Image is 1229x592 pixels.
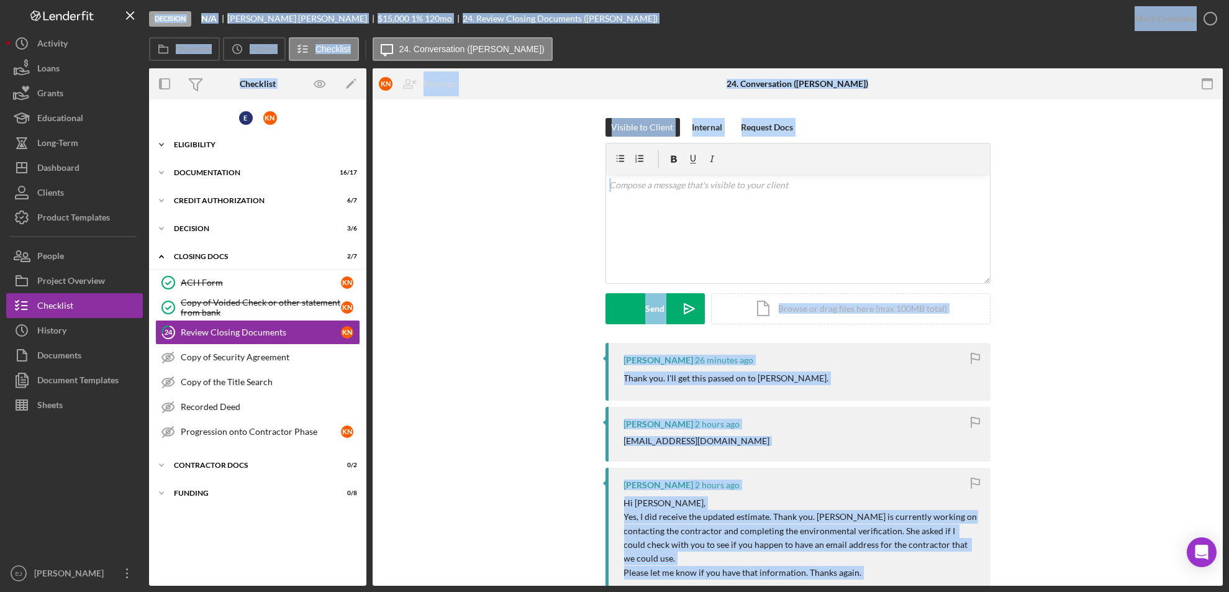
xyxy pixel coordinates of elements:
button: Internal [686,118,729,137]
div: [PERSON_NAME] [624,419,694,429]
div: K N [341,276,353,289]
button: Send [605,293,705,324]
label: Overview [176,44,212,54]
button: Checklist [6,293,143,318]
div: Checklist [240,79,276,89]
div: Contractor Docs [174,462,326,469]
a: Product Templates [6,205,143,230]
button: KNReassign [373,71,469,96]
div: Copy of the Title Search [181,377,360,387]
p: Hi [PERSON_NAME], [624,496,978,510]
label: 24. Conversation ([PERSON_NAME]) [399,44,545,54]
div: K N [341,301,353,314]
a: Dashboard [6,155,143,180]
div: 1 % [411,14,423,24]
div: 16 / 17 [335,169,357,176]
a: Copy of Voided Check or other statement from bankKN [155,295,360,320]
div: Send [645,293,664,324]
div: Progression onto Contractor Phase [181,427,341,437]
div: Activity [37,31,68,59]
button: 24. Conversation ([PERSON_NAME]) [373,37,553,61]
div: Decision [174,225,326,232]
a: Loans [6,56,143,81]
div: [PERSON_NAME] [624,355,694,365]
div: ACH Form [181,278,341,288]
button: History [6,318,143,343]
div: Document Templates [37,368,119,396]
div: Request Docs [741,118,794,137]
div: Checklist [37,293,73,321]
div: Funding [174,490,326,497]
div: Mark Complete [1135,6,1195,31]
button: Grants [6,81,143,106]
p: Please let me know if you have that information. Thanks again. [624,566,978,580]
button: Documents [6,343,143,368]
button: Sheets [6,393,143,417]
div: 24. Review Closing Documents ([PERSON_NAME]) [463,14,658,24]
div: Documentation [174,169,326,176]
div: Loans [37,56,60,84]
button: Activity [6,31,143,56]
div: Copy of Voided Check or other statement from bank [181,298,341,317]
button: Checklist [289,37,359,61]
div: K N [263,111,277,125]
div: Clients [37,180,64,208]
div: People [37,244,64,271]
div: Copy of Security Agreement [181,352,360,362]
b: N/A [201,14,217,24]
div: History [37,318,66,346]
div: 0 / 8 [335,490,357,497]
a: 24Review Closing DocumentsKN [155,320,360,345]
div: K N [341,326,353,339]
div: Educational [37,106,83,134]
p: Thank you. I'll get this passed on to [PERSON_NAME]. [624,371,829,385]
div: CLOSING DOCS [174,253,326,260]
div: Open Intercom Messenger [1187,537,1217,567]
div: Product Templates [37,205,110,233]
div: [PERSON_NAME] [PERSON_NAME] [227,14,378,24]
label: Activity [250,44,277,54]
div: CREDIT AUTHORIZATION [174,197,326,204]
div: 24. Conversation ([PERSON_NAME]) [727,79,868,89]
a: Educational [6,106,143,130]
button: Clients [6,180,143,205]
a: ACH FormKN [155,270,360,295]
div: 120 mo [425,14,452,24]
time: 2025-09-18 20:10 [696,355,754,365]
button: Document Templates [6,368,143,393]
div: Review Closing Documents [181,327,341,337]
button: Long-Term [6,130,143,155]
div: Documents [37,343,81,371]
a: Copy of the Title Search [155,370,360,394]
div: Internal [692,118,723,137]
div: Sheets [37,393,63,421]
button: Mark Complete [1122,6,1223,31]
div: [EMAIL_ADDRESS][DOMAIN_NAME] [624,436,770,446]
div: Dashboard [37,155,79,183]
button: Project Overview [6,268,143,293]
div: [PERSON_NAME] [624,480,694,490]
label: Checklist [315,44,351,54]
div: E [239,111,253,125]
tspan: 24 [165,328,173,336]
div: K N [379,77,392,91]
div: 2 / 7 [335,253,357,260]
div: Reassign [424,71,457,96]
button: People [6,244,143,268]
time: 2025-09-18 18:47 [696,419,740,429]
div: Eligibility [174,141,351,148]
div: Grants [37,81,63,109]
div: Visible to Client [612,118,674,137]
a: Progression onto Contractor PhaseKN [155,419,360,444]
div: 3 / 6 [335,225,357,232]
div: K N [341,426,353,438]
div: Recorded Deed [181,402,360,412]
